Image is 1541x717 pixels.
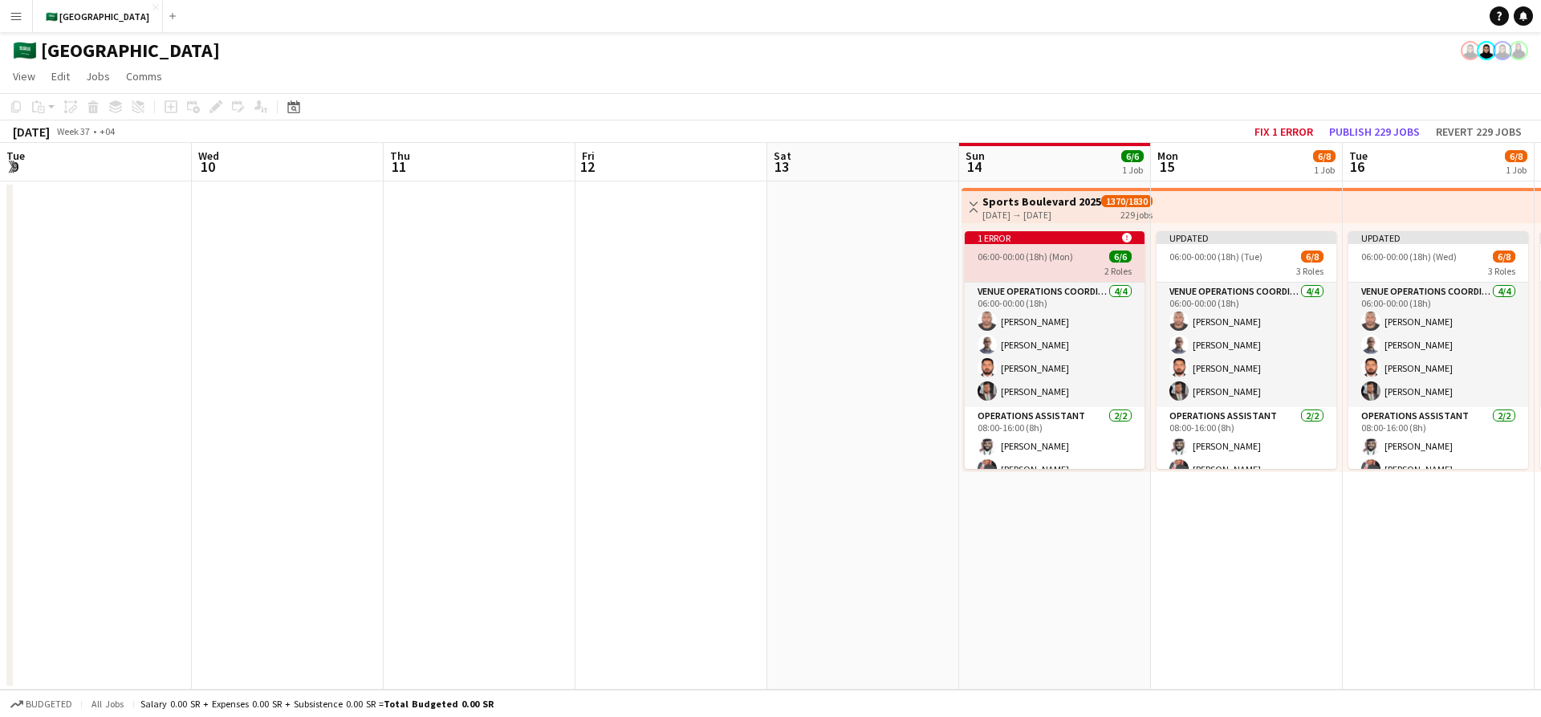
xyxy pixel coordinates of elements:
[1348,407,1528,485] app-card-role: Operations Assistant2/208:00-16:00 (8h)[PERSON_NAME][PERSON_NAME]
[1348,231,1528,244] div: Updated
[1248,121,1319,142] button: Fix 1 error
[140,698,494,710] div: Salary 0.00 SR + Expenses 0.00 SR + Subsistence 0.00 SR =
[1122,164,1143,176] div: 1 Job
[1349,149,1368,163] span: Tue
[384,698,494,710] span: Total Budgeted 0.00 SR
[1361,251,1457,263] span: 06:00-00:00 (18h) (Wed)
[1157,231,1336,244] div: Updated
[1347,157,1368,176] span: 16
[88,698,127,710] span: All jobs
[6,66,42,87] a: View
[120,66,169,87] a: Comms
[1488,265,1515,277] span: 3 Roles
[196,157,219,176] span: 10
[1104,265,1132,277] span: 2 Roles
[126,69,162,84] span: Comms
[1509,41,1528,60] app-user-avatar: Bashayr AlSubaie
[1493,41,1512,60] app-user-avatar: Shahad Alsubaie
[965,231,1145,244] div: 1 error
[1323,121,1426,142] button: Publish 229 jobs
[1313,150,1336,162] span: 6/8
[1120,207,1153,221] div: 229 jobs
[963,157,985,176] span: 14
[1157,231,1336,469] app-job-card: Updated06:00-00:00 (18h) (Tue)6/83 RolesVENUE OPERATIONS COORDINATOR4/406:00-00:00 (18h)[PERSON_N...
[86,69,110,84] span: Jobs
[45,66,76,87] a: Edit
[1348,231,1528,469] app-job-card: Updated06:00-00:00 (18h) (Wed)6/83 RolesVENUE OPERATIONS COORDINATOR4/406:00-00:00 (18h)[PERSON_N...
[13,69,35,84] span: View
[1157,283,1336,407] app-card-role: VENUE OPERATIONS COORDINATOR4/406:00-00:00 (18h)[PERSON_NAME][PERSON_NAME][PERSON_NAME][PERSON_NAME]
[6,149,25,163] span: Tue
[1121,150,1144,162] span: 6/6
[1296,265,1323,277] span: 3 Roles
[1506,164,1527,176] div: 1 Job
[1109,251,1132,263] span: 6/6
[978,251,1073,263] span: 06:00-00:00 (18h) (Mon)
[1155,157,1178,176] span: 15
[582,149,595,163] span: Fri
[1157,149,1178,163] span: Mon
[198,149,219,163] span: Wed
[33,1,163,32] button: 🇸🇦 [GEOGRAPHIC_DATA]
[774,149,791,163] span: Sat
[79,66,116,87] a: Jobs
[1348,283,1528,407] app-card-role: VENUE OPERATIONS COORDINATOR4/406:00-00:00 (18h)[PERSON_NAME][PERSON_NAME][PERSON_NAME][PERSON_NAME]
[100,125,115,137] div: +04
[1477,41,1496,60] app-user-avatar: Shahad Alsubaie
[53,125,93,137] span: Week 37
[965,283,1145,407] app-card-role: VENUE OPERATIONS COORDINATOR4/406:00-00:00 (18h)[PERSON_NAME][PERSON_NAME][PERSON_NAME][PERSON_NAME]
[1101,195,1153,207] span: 1370/1830
[982,194,1101,209] h3: Sports Boulevard 2025
[13,124,50,140] div: [DATE]
[982,209,1101,221] div: [DATE] → [DATE]
[1314,164,1335,176] div: 1 Job
[965,407,1145,485] app-card-role: Operations Assistant2/208:00-16:00 (8h)[PERSON_NAME][PERSON_NAME]
[1493,251,1515,263] span: 6/8
[4,157,25,176] span: 9
[26,699,72,710] span: Budgeted
[51,69,70,84] span: Edit
[1505,150,1527,162] span: 6/8
[13,39,220,63] h1: 🇸🇦 [GEOGRAPHIC_DATA]
[965,231,1145,469] app-job-card: 1 error 06:00-00:00 (18h) (Mon)6/62 RolesVENUE OPERATIONS COORDINATOR4/406:00-00:00 (18h)[PERSON_...
[390,149,410,163] span: Thu
[1169,251,1262,263] span: 06:00-00:00 (18h) (Tue)
[1461,41,1480,60] app-user-avatar: Shahad Alsubaie
[579,157,595,176] span: 12
[1157,407,1336,485] app-card-role: Operations Assistant2/208:00-16:00 (8h)[PERSON_NAME][PERSON_NAME]
[1301,251,1323,263] span: 6/8
[8,695,75,713] button: Budgeted
[966,149,985,163] span: Sun
[388,157,410,176] span: 11
[1429,121,1528,142] button: Revert 229 jobs
[771,157,791,176] span: 13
